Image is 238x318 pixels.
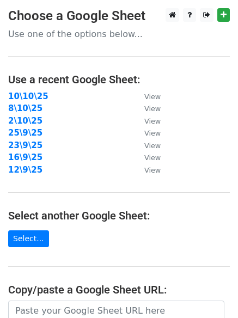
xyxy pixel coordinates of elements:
small: View [144,142,161,150]
h3: Choose a Google Sheet [8,8,230,24]
a: 2\10\25 [8,116,42,126]
h4: Copy/paste a Google Sheet URL: [8,283,230,296]
a: 25\9\25 [8,128,42,138]
a: View [133,152,161,162]
h4: Select another Google Sheet: [8,209,230,222]
a: View [133,165,161,175]
small: View [144,93,161,101]
a: View [133,91,161,101]
small: View [144,117,161,125]
a: 12\9\25 [8,165,42,175]
a: 8\10\25 [8,103,42,113]
h4: Use a recent Google Sheet: [8,73,230,86]
a: View [133,140,161,150]
small: View [144,166,161,174]
small: View [144,154,161,162]
small: View [144,129,161,137]
a: Select... [8,230,49,247]
a: View [133,128,161,138]
p: Use one of the options below... [8,28,230,40]
small: View [144,105,161,113]
a: View [133,103,161,113]
a: 10\10\25 [8,91,48,101]
a: 23\9\25 [8,140,42,150]
a: 16\9\25 [8,152,42,162]
a: View [133,116,161,126]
